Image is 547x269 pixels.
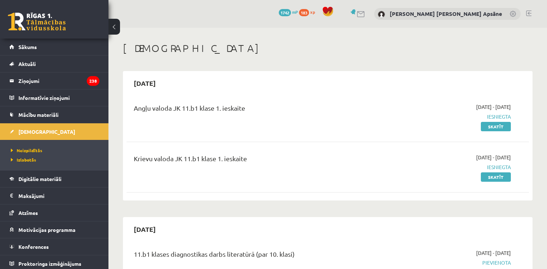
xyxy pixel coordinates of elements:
[18,243,49,250] span: Konferences
[18,111,59,118] span: Mācību materiāli
[9,72,99,89] a: Ziņojumi238
[9,238,99,255] a: Konferences
[87,76,99,86] i: 238
[392,113,511,120] span: Iesniegta
[9,56,99,72] a: Aktuāli
[18,188,99,204] legend: Maksājumi
[392,259,511,266] span: Pievienota
[476,103,511,111] span: [DATE] - [DATE]
[11,147,101,154] a: Neizpildītās
[299,9,319,15] a: 183 xp
[18,260,81,267] span: Proktoringa izmēģinājums
[11,147,42,153] span: Neizpildītās
[9,39,99,55] a: Sākums
[18,61,36,67] span: Aktuāli
[9,171,99,187] a: Digitālie materiāli
[9,106,99,123] a: Mācību materiāli
[134,249,381,263] div: 11.b1 klases diagnostikas darbs literatūrā (par 10. klasi)
[310,9,315,15] span: xp
[481,122,511,131] a: Skatīt
[9,123,99,140] a: [DEMOGRAPHIC_DATA]
[279,9,298,15] a: 1742 mP
[8,13,66,31] a: Rīgas 1. Tālmācības vidusskola
[9,204,99,221] a: Atzīmes
[18,176,61,182] span: Digitālie materiāli
[18,210,38,216] span: Atzīmes
[127,221,163,238] h2: [DATE]
[279,9,291,16] span: 1742
[127,75,163,92] h2: [DATE]
[481,172,511,182] a: Skatīt
[18,89,99,106] legend: Informatīvie ziņojumi
[9,188,99,204] a: Maksājumi
[476,249,511,257] span: [DATE] - [DATE]
[392,163,511,171] span: Iesniegta
[18,44,37,50] span: Sākums
[134,103,381,116] div: Angļu valoda JK 11.b1 klase 1. ieskaite
[299,9,309,16] span: 183
[18,72,99,89] legend: Ziņojumi
[18,128,75,135] span: [DEMOGRAPHIC_DATA]
[292,9,298,15] span: mP
[476,154,511,161] span: [DATE] - [DATE]
[123,42,533,54] h1: [DEMOGRAPHIC_DATA]
[11,156,101,163] a: Izlabotās
[18,226,76,233] span: Motivācijas programma
[9,89,99,106] a: Informatīvie ziņojumi
[11,157,36,163] span: Izlabotās
[378,11,385,18] img: Ērika Evelīna Apsāne
[9,221,99,238] a: Motivācijas programma
[134,154,381,167] div: Krievu valoda JK 11.b1 klase 1. ieskaite
[390,10,502,17] a: [PERSON_NAME] [PERSON_NAME] Apsāne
